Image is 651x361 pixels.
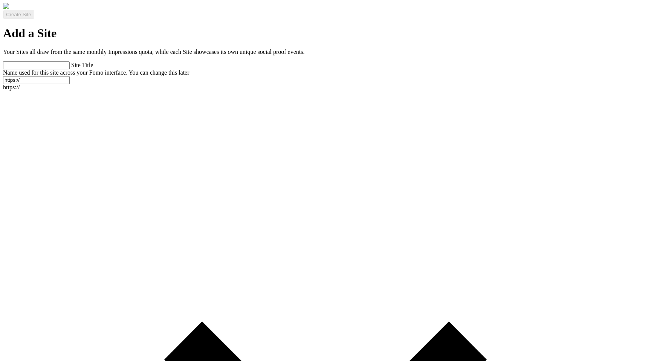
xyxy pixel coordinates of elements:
p: Your Sites all draw from the same monthly Impressions quota, while each Site showcases its own un... [3,49,648,55]
img: fomo-relay-logo-orange.svg [3,3,9,9]
div: https:// [3,84,648,91]
div: Name used for this site across your Fomo interface. You can change this later [3,69,648,76]
button: Create Site [3,11,34,18]
label: Site Title [71,62,93,68]
h1: Add a Site [3,26,648,40]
